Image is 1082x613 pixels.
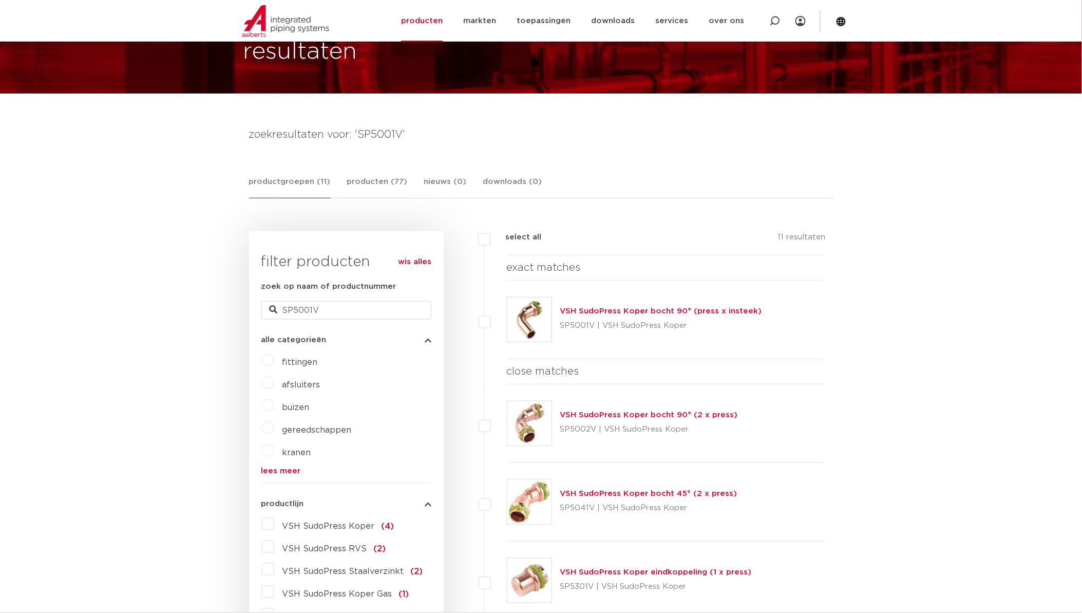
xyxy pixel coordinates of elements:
[507,401,552,445] img: Thumbnail for VSH SudoPress Koper bocht 90° (2 x press)
[777,231,825,247] p: 11 resultaten
[282,403,310,412] a: buizen
[374,545,386,553] span: (2)
[261,252,431,272] h3: filter producten
[282,381,320,389] a: afsluiters
[243,35,357,68] h1: resultaten
[282,590,392,598] span: VSH SudoPress Koper Gas
[507,259,826,276] h4: exact matches
[560,490,737,497] a: VSH SudoPress Koper bocht 45° (2 x press)
[249,176,331,198] a: productgroepen (11)
[483,176,542,198] a: downloads (0)
[411,567,423,575] span: (2)
[282,449,311,457] a: kranen
[560,500,737,516] p: SP5041V | VSH SudoPress Koper
[282,545,367,553] span: VSH SudoPress RVS
[261,336,431,344] button: alle categorieën
[507,363,826,380] h4: close matches
[261,500,431,508] button: productlijn
[398,256,431,268] a: wis alles
[490,231,542,244] label: select all
[282,358,318,366] a: fittingen
[249,126,833,143] h4: zoekresultaten voor: 'SP5001V'
[507,480,552,524] img: Thumbnail for VSH SudoPress Koper bocht 45° (2 x press)
[560,579,752,595] p: SP5301V | VSH SudoPress Koper
[560,318,762,334] p: SP5001V | VSH SudoPress Koper
[261,336,327,344] span: alle categorieën
[261,467,431,475] a: lees meer
[560,307,762,315] a: VSH SudoPress Koper bocht 90° (press x insteek)
[560,568,752,576] a: VSH SudoPress Koper eindkoppeling (1 x press)
[282,567,404,575] span: VSH SudoPress Staalverzinkt
[261,301,431,320] input: zoeken
[382,522,394,530] span: (4)
[424,176,467,198] a: nieuws (0)
[261,281,396,293] label: zoek op naam of productnummer
[347,176,408,198] a: producten (77)
[507,559,552,603] img: Thumbnail for VSH SudoPress Koper eindkoppeling (1 x press)
[399,590,409,598] span: (1)
[261,500,304,508] span: productlijn
[507,298,552,342] img: Thumbnail for VSH SudoPress Koper bocht 90° (press x insteek)
[282,522,375,530] span: VSH SudoPress Koper
[560,411,738,419] a: VSH SudoPress Koper bocht 90° (2 x press)
[560,421,738,438] p: SP5002V | VSH SudoPress Koper
[282,426,352,434] a: gereedschappen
